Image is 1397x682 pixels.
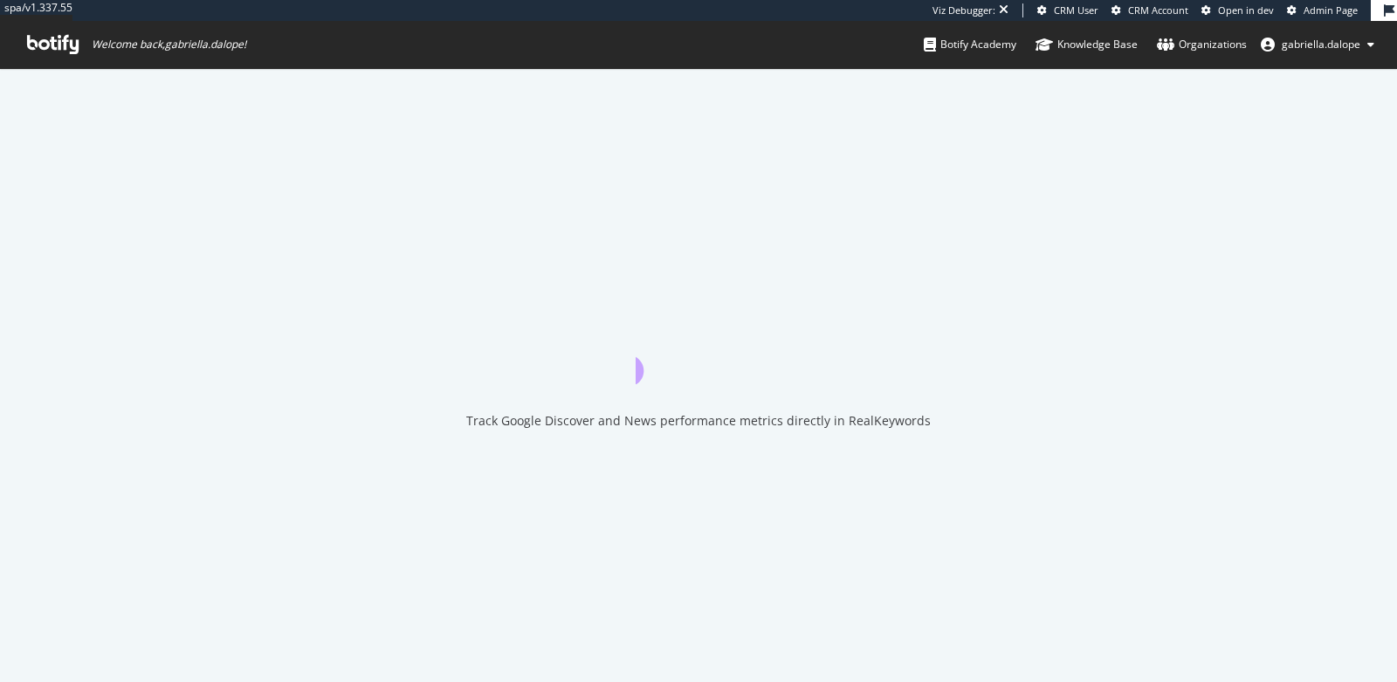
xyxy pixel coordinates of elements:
[1111,3,1188,17] a: CRM Account
[1128,3,1188,17] span: CRM Account
[1304,3,1358,17] span: Admin Page
[1036,36,1138,53] div: Knowledge Base
[1282,37,1360,52] span: gabriella.dalope
[1247,31,1388,59] button: gabriella.dalope
[1287,3,1358,17] a: Admin Page
[1036,21,1138,68] a: Knowledge Base
[932,3,995,17] div: Viz Debugger:
[1201,3,1274,17] a: Open in dev
[92,38,246,52] span: Welcome back, gabriella.dalope !
[466,412,931,430] div: Track Google Discover and News performance metrics directly in RealKeywords
[1054,3,1098,17] span: CRM User
[924,36,1016,53] div: Botify Academy
[1157,36,1247,53] div: Organizations
[1157,21,1247,68] a: Organizations
[1218,3,1274,17] span: Open in dev
[924,21,1016,68] a: Botify Academy
[636,321,761,384] div: animation
[1037,3,1098,17] a: CRM User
